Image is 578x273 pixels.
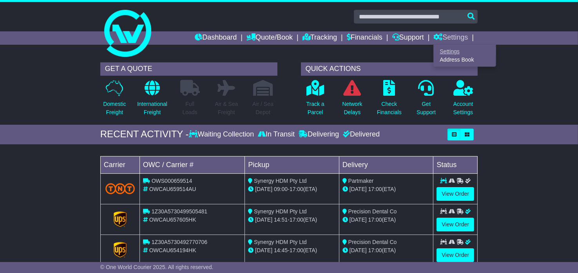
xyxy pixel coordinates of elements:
td: Pickup [245,156,339,173]
a: Settings [433,31,468,45]
p: Air / Sea Depot [252,100,274,116]
span: Partmaker [348,178,374,184]
div: Delivered [341,130,380,139]
a: InternationalFreight [137,80,168,121]
span: 17:00 [290,186,303,192]
td: Delivery [339,156,433,173]
a: Settings [434,47,496,56]
span: 09:00 [274,186,288,192]
span: [DATE] [350,247,367,253]
div: QUICK ACTIONS [301,62,478,76]
img: GetCarrierServiceLogo [114,211,127,227]
a: Dashboard [195,31,237,45]
a: Support [392,31,424,45]
td: Status [433,156,478,173]
a: CheckFinancials [377,80,402,121]
span: [DATE] [350,217,367,223]
a: View Order [437,248,474,262]
div: (ETA) [342,246,430,255]
span: © One World Courier 2025. All rights reserved. [100,264,214,270]
span: Precision Dental Co [348,208,397,215]
div: - (ETA) [248,246,336,255]
a: DomesticFreight [103,80,126,121]
img: GetCarrierServiceLogo [114,242,127,258]
p: International Freight [137,100,167,116]
span: OWCAU654194HK [149,247,196,253]
div: GET A QUOTE [100,62,277,76]
div: - (ETA) [248,216,336,224]
a: AccountSettings [453,80,474,121]
span: 1Z30A5730499505481 [152,208,207,215]
td: OWC / Carrier # [140,156,245,173]
span: OWCAU657605HK [149,217,196,223]
a: Address Book [434,56,496,64]
span: OWCAU659514AU [149,186,196,192]
p: Air & Sea Freight [215,100,238,116]
div: - (ETA) [248,185,336,193]
div: In Transit [256,130,297,139]
p: Account Settings [453,100,473,116]
p: Domestic Freight [103,100,126,116]
span: [DATE] [255,186,272,192]
a: View Order [437,218,474,231]
a: NetworkDelays [342,80,362,121]
p: Full Loads [180,100,200,116]
td: Carrier [100,156,140,173]
span: 17:00 [368,247,382,253]
div: Delivering [297,130,341,139]
a: GetSupport [416,80,436,121]
p: Check Financials [377,100,402,116]
span: [DATE] [350,186,367,192]
div: RECENT ACTIVITY - [100,129,189,140]
span: Synergy HDM Pty Ltd [254,208,307,215]
div: Quote/Book [433,45,496,67]
span: 1Z30A5730492770706 [152,239,207,245]
a: View Order [437,187,474,201]
span: [DATE] [255,217,272,223]
p: Track a Parcel [306,100,324,116]
a: Financials [347,31,382,45]
div: Waiting Collection [189,130,256,139]
a: Tracking [303,31,337,45]
div: (ETA) [342,216,430,224]
div: (ETA) [342,185,430,193]
span: 14:45 [274,247,288,253]
span: 17:00 [368,186,382,192]
a: Track aParcel [306,80,325,121]
p: Network Delays [342,100,362,116]
span: Synergy HDM Pty Ltd [254,239,307,245]
span: OWS000659514 [152,178,192,184]
span: Synergy HDM Pty Ltd [254,178,307,184]
span: 17:00 [368,217,382,223]
span: 17:00 [290,217,303,223]
span: 17:00 [290,247,303,253]
p: Get Support [417,100,436,116]
a: Quote/Book [246,31,293,45]
span: 14:51 [274,217,288,223]
img: TNT_Domestic.png [105,183,135,194]
span: [DATE] [255,247,272,253]
span: Precision Dental Co [348,239,397,245]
